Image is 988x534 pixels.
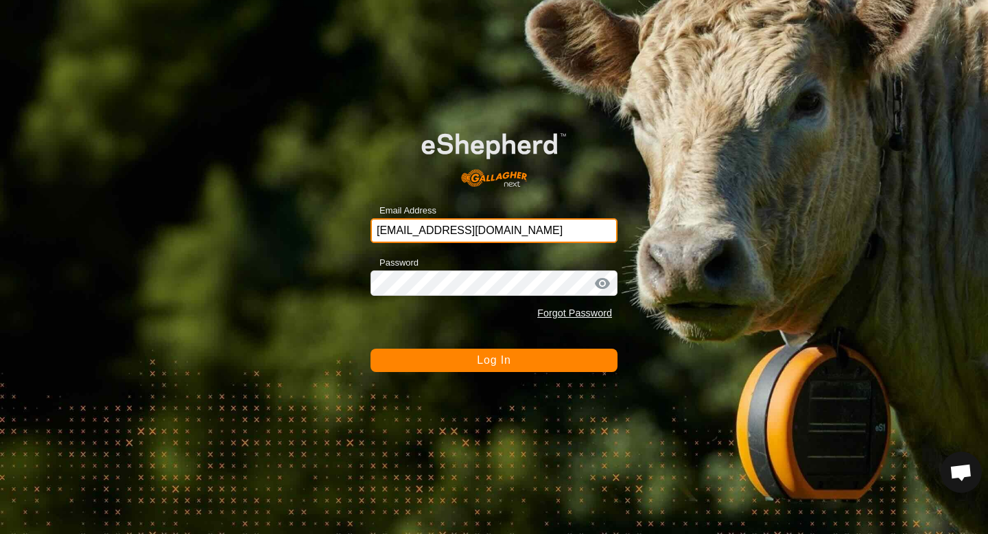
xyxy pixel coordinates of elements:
[477,354,510,366] span: Log In
[370,349,617,372] button: Log In
[370,204,436,218] label: Email Address
[370,218,617,243] input: Email Address
[395,113,593,197] img: E-shepherd Logo
[370,256,419,270] label: Password
[941,452,982,493] div: Open chat
[537,307,612,318] a: Forgot Password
